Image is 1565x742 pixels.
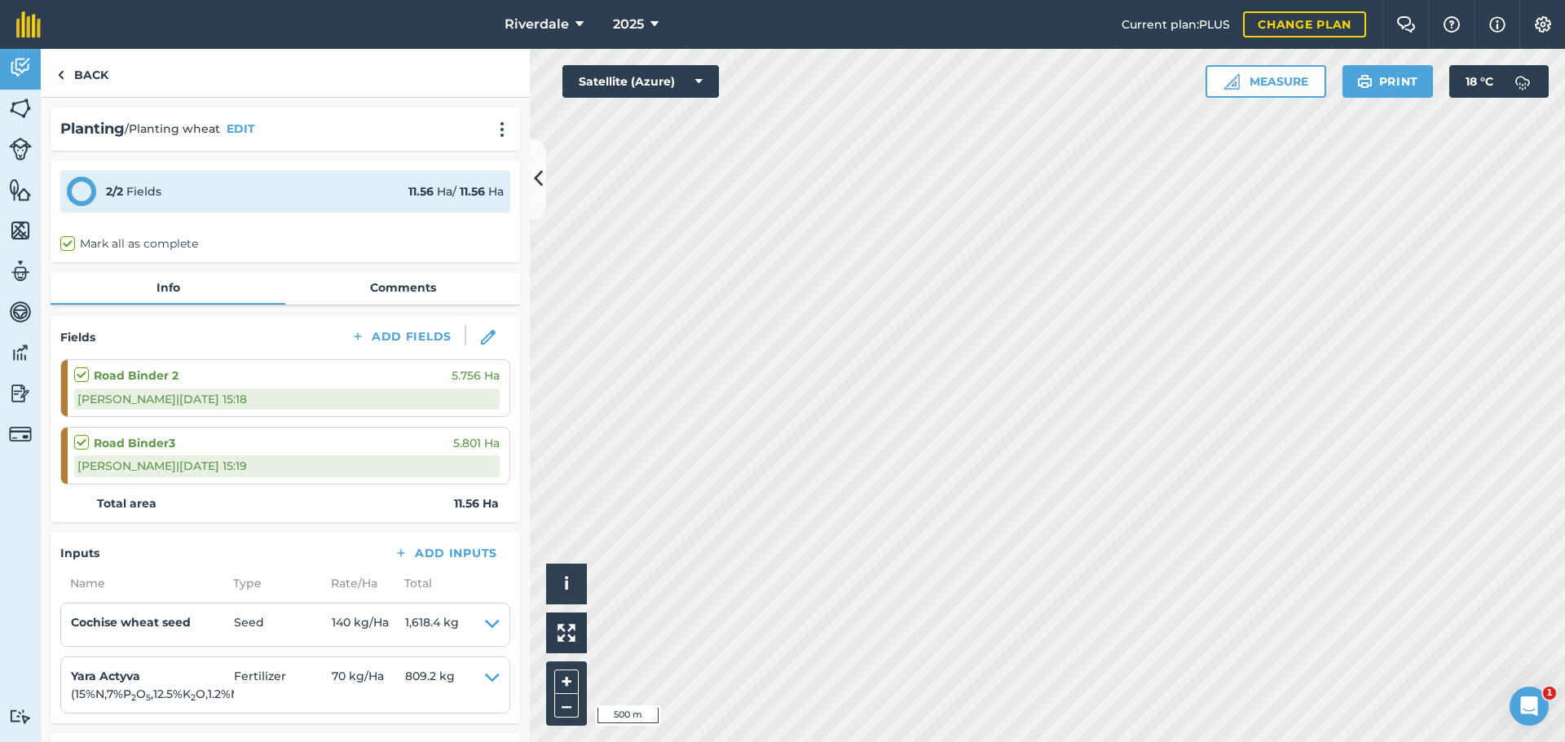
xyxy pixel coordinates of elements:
[492,121,512,138] img: svg+xml;base64,PHN2ZyB4bWxucz0iaHR0cDovL3d3dy53My5vcmcvMjAwMC9zdmciIHdpZHRoPSIyMCIgaGVpZ2h0PSIyNC...
[51,272,285,303] a: Info
[9,340,32,365] img: svg+xml;base64,PD94bWwgdmVyc2lvbj0iMS4wIiBlbmNvZGluZz0idXRmLTgiPz4KPCEtLSBHZW5lcmF0b3I6IEFkb2JlIE...
[408,184,434,199] strong: 11.56
[41,49,125,97] a: Back
[285,272,520,303] a: Comments
[1442,16,1461,33] img: A question mark icon
[16,11,41,37] img: fieldmargin Logo
[9,709,32,724] img: svg+xml;base64,PD94bWwgdmVyc2lvbj0iMS4wIiBlbmNvZGluZz0idXRmLTgiPz4KPCEtLSBHZW5lcmF0b3I6IEFkb2JlIE...
[1543,687,1556,700] span: 1
[234,667,332,704] span: Fertilizer
[9,55,32,80] img: svg+xml;base64,PD94bWwgdmVyc2lvbj0iMS4wIiBlbmNvZGluZz0idXRmLTgiPz4KPCEtLSBHZW5lcmF0b3I6IEFkb2JlIE...
[381,542,510,564] button: Add Inputs
[9,96,32,121] img: svg+xml;base64,PHN2ZyB4bWxucz0iaHR0cDovL3d3dy53My5vcmcvMjAwMC9zdmciIHdpZHRoPSI1NiIgaGVpZ2h0PSI2MC...
[395,574,432,592] span: Total
[227,120,255,138] button: EDIT
[9,178,32,202] img: svg+xml;base64,PHN2ZyB4bWxucz0iaHR0cDovL3d3dy53My5vcmcvMjAwMC9zdmciIHdpZHRoPSI1NiIgaGVpZ2h0PSI2MC...
[1510,687,1549,726] iframe: Intercom live chat
[1466,65,1493,98] span: 18 ° C
[564,573,569,594] span: i
[74,389,500,410] div: [PERSON_NAME] | [DATE] 15:18
[460,184,485,199] strong: 11.56
[505,15,569,34] span: Riverdale
[453,434,500,452] span: 5.801 Ha
[558,624,575,642] img: Four arrows, one pointing top left, one top right, one bottom right and the last bottom left
[60,117,125,141] h2: Planting
[71,613,500,636] summary: Cochise wheat seedSeed140 kg/Ha1,618.4 kg
[9,423,32,446] img: svg+xml;base64,PD94bWwgdmVyc2lvbj0iMS4wIiBlbmNvZGluZz0idXRmLTgiPz4KPCEtLSBHZW5lcmF0b3I6IEFkb2JlIE...
[60,544,99,562] h4: Inputs
[146,692,151,703] sub: 5
[71,613,234,631] h4: Cochise wheat seed
[60,235,198,252] label: Mark all as complete
[454,494,499,512] strong: 11.56 Ha
[1489,15,1505,34] img: svg+xml;base64,PHN2ZyB4bWxucz0iaHR0cDovL3d3dy53My5vcmcvMjAwMC9zdmciIHdpZHRoPSIxNyIgaGVpZ2h0PSIxNy...
[1533,16,1553,33] img: A cog icon
[481,330,496,345] img: svg+xml;base64,PHN2ZyB3aWR0aD0iMTgiIGhlaWdodD0iMTgiIHZpZXdCb3g9IjAgMCAxOCAxOCIgZmlsbD0ibm9uZSIgeG...
[9,218,32,243] img: svg+xml;base64,PHN2ZyB4bWxucz0iaHR0cDovL3d3dy53My5vcmcvMjAwMC9zdmciIHdpZHRoPSI1NiIgaGVpZ2h0PSI2MC...
[94,367,179,384] strong: Road Binder 2
[1357,72,1373,91] img: svg+xml;base64,PHN2ZyB4bWxucz0iaHR0cDovL3d3dy53My5vcmcvMjAwMC9zdmciIHdpZHRoPSIxOSIgaGVpZ2h0PSIyNC...
[554,670,579,694] button: +
[106,184,123,199] strong: 2 / 2
[60,574,223,592] span: Name
[9,259,32,283] img: svg+xml;base64,PD94bWwgdmVyc2lvbj0iMS4wIiBlbmNvZGluZz0idXRmLTgiPz4KPCEtLSBHZW5lcmF0b3I6IEFkb2JlIE...
[405,613,459,636] span: 1,618.4 kg
[71,667,500,704] summary: Yara Actyva(15%N,7%P2O5,12.5%K2O,1.2%MgO,3%SO,0.02%B,0.02%Mn,0.02%Zn)Fertilizer70 kg/Ha809.2 kg
[191,692,196,703] sub: 2
[546,564,587,604] button: i
[60,328,95,346] h4: Fields
[1223,73,1240,90] img: Ruler icon
[337,325,465,348] button: Add Fields
[321,574,395,592] span: Rate/ Ha
[1342,65,1434,98] button: Print
[1122,15,1230,33] span: Current plan : PLUS
[1449,65,1549,98] button: 18 °C
[97,494,156,512] strong: Total area
[613,15,644,34] span: 2025
[1506,65,1539,98] img: svg+xml;base64,PD94bWwgdmVyc2lvbj0iMS4wIiBlbmNvZGluZz0idXRmLTgiPz4KPCEtLSBHZW5lcmF0b3I6IEFkb2JlIE...
[125,120,220,138] span: / Planting wheat
[9,300,32,324] img: svg+xml;base64,PD94bWwgdmVyc2lvbj0iMS4wIiBlbmNvZGluZz0idXRmLTgiPz4KPCEtLSBHZW5lcmF0b3I6IEFkb2JlIE...
[57,65,64,85] img: svg+xml;base64,PHN2ZyB4bWxucz0iaHR0cDovL3d3dy53My5vcmcvMjAwMC9zdmciIHdpZHRoPSI5IiBoZWlnaHQ9IjI0Ii...
[1396,16,1416,33] img: Two speech bubbles overlapping with the left bubble in the forefront
[9,138,32,160] img: svg+xml;base64,PD94bWwgdmVyc2lvbj0iMS4wIiBlbmNvZGluZz0idXRmLTgiPz4KPCEtLSBHZW5lcmF0b3I6IEFkb2JlIE...
[562,65,719,98] button: Satellite (Azure)
[94,434,175,452] strong: Road Binder3
[452,367,500,384] span: 5.756 Ha
[1243,11,1366,37] a: Change plan
[1206,65,1326,98] button: Measure
[106,182,161,200] div: Fields
[408,182,504,200] div: Ha / Ha
[74,455,500,476] div: [PERSON_NAME] | [DATE] 15:19
[9,381,32,406] img: svg+xml;base64,PD94bWwgdmVyc2lvbj0iMS4wIiBlbmNvZGluZz0idXRmLTgiPz4KPCEtLSBHZW5lcmF0b3I6IEFkb2JlIE...
[71,685,234,703] p: ( 15 % N , 7 % P O , 12.5 % K O , 1.2 % MgO , 3 % SO , 0.02 % B , 0.02 % Mn , 0.02 % Zn )
[234,613,332,636] span: Seed
[554,694,579,718] button: –
[332,667,405,704] span: 70 kg / Ha
[405,667,455,704] span: 809.2 kg
[71,667,234,685] h4: Yara Actyva
[332,613,405,636] span: 140 kg / Ha
[223,574,321,592] span: Type
[131,692,136,703] sub: 2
